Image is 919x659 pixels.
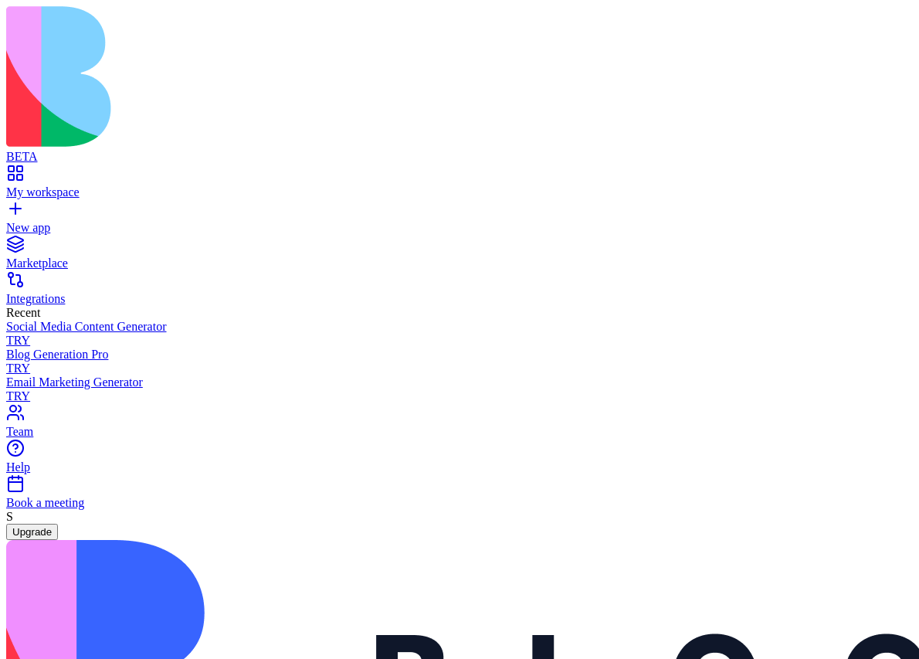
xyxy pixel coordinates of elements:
div: TRY [6,362,913,375]
a: Help [6,447,913,474]
div: Marketplace [6,256,913,270]
a: My workspace [6,172,913,199]
div: Email Marketing Generator [6,375,913,389]
a: Integrations [6,278,913,306]
button: Upgrade [6,524,58,540]
div: New app [6,221,913,235]
div: Help [6,460,913,474]
div: My workspace [6,185,913,199]
a: BETA [6,136,913,164]
div: Team [6,425,913,439]
a: Social Media Content GeneratorTRY [6,320,913,348]
span: S [6,510,13,523]
div: Blog Generation Pro [6,348,913,362]
div: TRY [6,389,913,403]
a: New app [6,207,913,235]
a: Book a meeting [6,482,913,510]
span: Recent [6,306,40,319]
a: Blog Generation ProTRY [6,348,913,375]
div: TRY [6,334,913,348]
a: Upgrade [6,525,58,538]
img: logo [6,6,627,147]
div: Social Media Content Generator [6,320,913,334]
div: Book a meeting [6,496,913,510]
div: BETA [6,150,913,164]
a: Marketplace [6,243,913,270]
a: Team [6,411,913,439]
div: Integrations [6,292,913,306]
a: Email Marketing GeneratorTRY [6,375,913,403]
